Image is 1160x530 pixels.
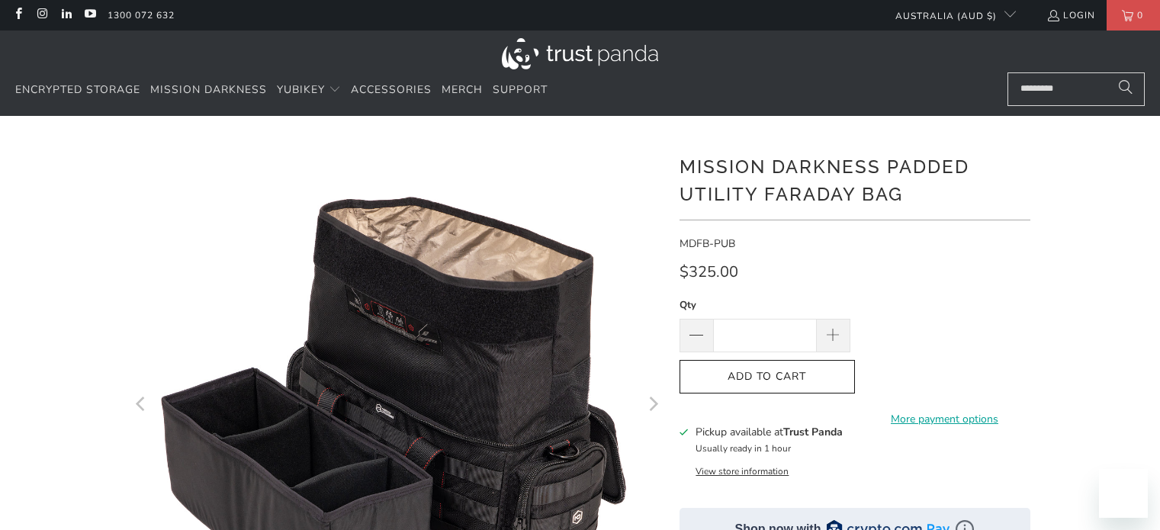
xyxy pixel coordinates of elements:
a: 1300 072 632 [108,7,175,24]
span: Mission Darkness [150,82,267,97]
button: Search [1107,72,1145,106]
span: YubiKey [277,82,325,97]
a: More payment options [860,411,1030,428]
span: MDFB-PUB [680,236,735,251]
button: Add to Cart [680,360,855,394]
summary: YubiKey [277,72,341,108]
span: Support [493,82,548,97]
input: Search... [1007,72,1145,106]
img: Trust Panda Australia [502,38,658,69]
span: Merch [442,82,483,97]
a: Trust Panda Australia on Facebook [11,9,24,21]
span: Encrypted Storage [15,82,140,97]
button: View store information [696,465,789,477]
span: Add to Cart [696,371,839,384]
label: Qty [680,297,850,313]
a: Trust Panda Australia on Instagram [35,9,48,21]
a: Trust Panda Australia on LinkedIn [59,9,72,21]
a: Merch [442,72,483,108]
a: Login [1046,7,1095,24]
a: Support [493,72,548,108]
a: Trust Panda Australia on YouTube [83,9,96,21]
nav: Translation missing: en.navigation.header.main_nav [15,72,548,108]
a: Encrypted Storage [15,72,140,108]
span: Accessories [351,82,432,97]
h3: Pickup available at [696,424,843,440]
a: Mission Darkness [150,72,267,108]
h1: Mission Darkness Padded Utility Faraday Bag [680,150,1030,208]
a: Accessories [351,72,432,108]
iframe: Botón para iniciar la ventana de mensajería [1099,469,1148,518]
span: $325.00 [680,262,738,282]
small: Usually ready in 1 hour [696,442,791,455]
b: Trust Panda [783,425,843,439]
